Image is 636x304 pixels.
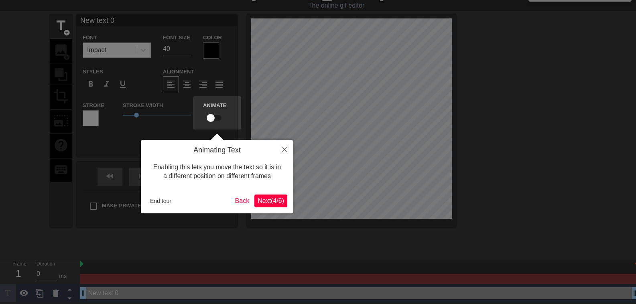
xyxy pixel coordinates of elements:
[254,195,287,207] button: Next
[147,155,287,189] div: Enabling this lets you move the text so it is in a different position on different frames
[147,195,175,207] button: End tour
[258,197,284,204] span: Next ( 4 / 6 )
[147,146,287,155] h4: Animating Text
[276,140,293,158] button: Close
[232,195,253,207] button: Back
